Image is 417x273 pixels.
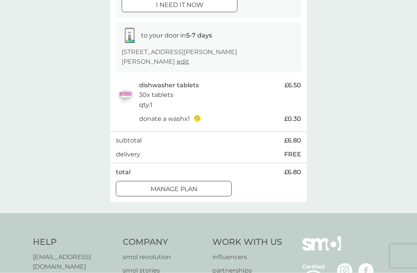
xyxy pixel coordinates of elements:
[285,80,301,90] span: £6.50
[212,252,282,262] a: influencers
[33,252,115,272] a: [EMAIL_ADDRESS][DOMAIN_NAME]
[151,184,197,194] p: Manage plan
[284,149,301,159] p: FREE
[33,236,115,248] h4: Help
[139,80,199,90] p: dishwasher tablets
[116,181,232,197] button: Manage plan
[284,136,301,146] span: £6.80
[116,167,131,177] p: total
[123,236,205,248] h4: Company
[212,236,282,248] h4: Work With Us
[302,236,341,263] img: smol
[139,100,153,110] p: qty : 1
[122,47,295,67] p: [STREET_ADDRESS][PERSON_NAME][PERSON_NAME]
[123,252,205,262] a: smol revolution
[284,167,301,177] span: £6.80
[177,58,189,65] a: edit
[139,114,190,124] p: donate a wash x 1
[141,32,212,39] span: to your door in
[116,136,142,146] p: subtotal
[186,32,212,39] strong: 5-7 days
[284,114,301,124] span: £0.30
[139,90,173,100] p: 30x tablets
[116,149,140,159] p: delivery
